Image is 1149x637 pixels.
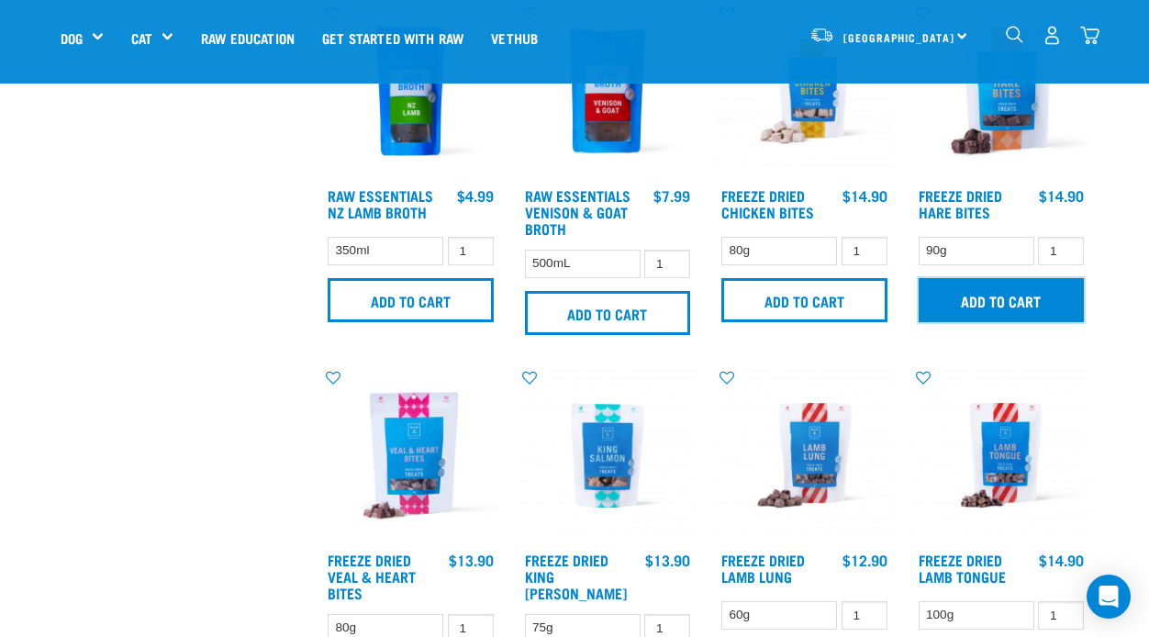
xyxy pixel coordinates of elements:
[914,368,1089,543] img: RE Product Shoot 2023 Nov8575
[721,191,814,216] a: Freeze Dried Chicken Bites
[323,368,498,543] img: Raw Essentials Freeze Dried Veal & Heart Bites Treats
[843,34,954,40] span: [GEOGRAPHIC_DATA]
[645,552,690,568] div: $13.90
[328,191,433,216] a: Raw Essentials NZ Lamb Broth
[919,278,1085,322] input: Add to cart
[717,368,892,543] img: RE Product Shoot 2023 Nov8571
[520,368,696,543] img: RE Product Shoot 2023 Nov8584
[1087,575,1131,619] div: Open Intercom Messenger
[717,4,892,179] img: RE Product Shoot 2023 Nov8581
[328,278,494,322] input: Add to cart
[842,187,887,204] div: $14.90
[328,555,416,597] a: Freeze Dried Veal & Heart Bites
[721,278,887,322] input: Add to cart
[842,237,887,265] input: 1
[1039,187,1084,204] div: $14.90
[323,4,498,179] img: Raw Essentials New Zealand Lamb Bone Broth For Cats & Dogs
[1038,237,1084,265] input: 1
[525,291,691,335] input: Add to cart
[1080,26,1099,45] img: home-icon@2x.png
[1038,601,1084,630] input: 1
[721,555,805,580] a: Freeze Dried Lamb Lung
[477,1,552,74] a: Vethub
[449,552,494,568] div: $13.90
[131,28,152,49] a: Cat
[1043,26,1062,45] img: user.png
[308,1,477,74] a: Get started with Raw
[914,4,1089,179] img: Raw Essentials Freeze Dried Hare Bites
[842,552,887,568] div: $12.90
[187,1,308,74] a: Raw Education
[520,4,696,179] img: Raw Essentials Venison Goat Novel Protein Hypoallergenic Bone Broth Cats & Dogs
[1006,26,1023,43] img: home-icon-1@2x.png
[448,237,494,265] input: 1
[1039,552,1084,568] div: $14.90
[457,187,494,204] div: $4.99
[525,555,627,597] a: Freeze Dried King [PERSON_NAME]
[919,191,1002,216] a: Freeze Dried Hare Bites
[61,28,83,49] a: Dog
[525,191,630,232] a: Raw Essentials Venison & Goat Broth
[653,187,690,204] div: $7.99
[842,601,887,630] input: 1
[809,27,834,43] img: van-moving.png
[919,555,1006,580] a: Freeze Dried Lamb Tongue
[644,250,690,278] input: 1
